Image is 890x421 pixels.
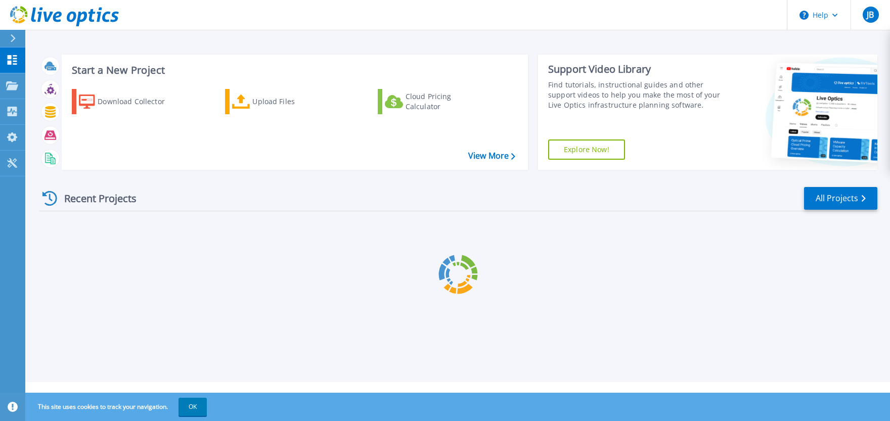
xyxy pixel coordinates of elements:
div: Upload Files [252,91,333,112]
a: Upload Files [225,89,338,114]
h3: Start a New Project [72,65,515,76]
span: This site uses cookies to track your navigation. [28,398,207,416]
button: OK [179,398,207,416]
div: Support Video Library [548,63,720,76]
a: All Projects [804,187,877,210]
div: Find tutorials, instructional guides and other support videos to help you make the most of your L... [548,80,720,110]
span: JB [867,11,874,19]
a: Cloud Pricing Calculator [378,89,491,114]
a: View More [468,151,515,161]
div: Recent Projects [39,186,150,211]
div: Cloud Pricing Calculator [406,91,486,112]
a: Download Collector [72,89,185,114]
div: Download Collector [98,91,179,112]
a: Explore Now! [548,139,625,160]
